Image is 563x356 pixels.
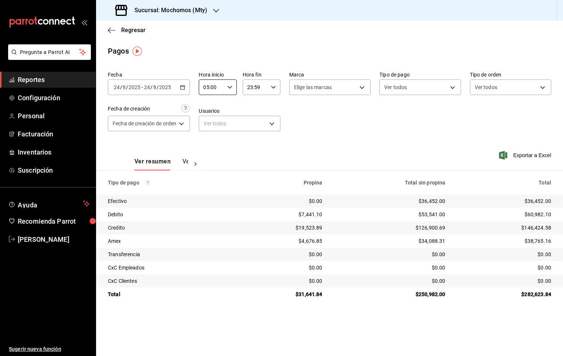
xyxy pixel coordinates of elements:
label: Tipo de pago [379,72,461,77]
div: $36,452.00 [457,197,551,205]
span: [PERSON_NAME] [18,234,90,244]
div: $126,900.69 [334,224,446,231]
span: Ver todos [475,84,497,91]
label: Tipo de orden [470,72,551,77]
div: $0.00 [334,264,446,271]
label: Fecha [108,72,190,77]
span: Facturación [18,129,90,139]
div: Amex [108,237,232,245]
span: Fecha de creación de orden [113,120,176,127]
div: Ver todos [199,116,280,131]
label: Usuarios [199,108,280,113]
div: $53,541.00 [334,211,446,218]
div: $4,676.85 [243,237,323,245]
div: $0.00 [334,251,446,258]
div: Debito [108,211,232,218]
div: $36,452.00 [334,197,446,205]
button: Ver resumen [134,158,171,170]
span: Configuración [18,93,90,103]
div: $0.00 [243,277,323,285]
span: Suscripción [18,165,90,175]
div: Credito [108,224,232,231]
button: open_drawer_menu [81,19,87,25]
div: $0.00 [457,251,551,258]
div: $19,523.89 [243,224,323,231]
div: Pagos [108,45,129,57]
span: Regresar [121,27,146,34]
div: $34,088.31 [334,237,446,245]
label: Hora fin [243,72,280,77]
div: $0.00 [457,277,551,285]
button: Pregunta a Parrot AI [8,44,91,60]
button: Exportar a Excel [501,151,551,160]
label: Hora inicio [199,72,236,77]
span: Ver todos [384,84,407,91]
div: Total [457,180,551,186]
div: $0.00 [457,264,551,271]
span: / [157,84,159,90]
span: Personal [18,111,90,121]
input: ---- [128,84,141,90]
div: $0.00 [334,277,446,285]
span: Sugerir nueva función [9,345,90,353]
input: -- [153,84,157,90]
button: Ver pagos [182,158,210,170]
a: Pregunta a Parrot AI [5,54,91,61]
div: $146,424.58 [457,224,551,231]
div: CxC Empleados [108,264,232,271]
div: $38,765.16 [457,237,551,245]
h3: Sucursal: Mochomos (Mty) [129,6,207,15]
input: -- [113,84,120,90]
div: $250,982.00 [334,291,446,298]
div: navigation tabs [134,158,188,170]
div: Total sin propina [334,180,446,186]
div: Tipo de pago [108,180,232,186]
span: / [126,84,128,90]
div: Propina [243,180,323,186]
label: Marca [289,72,371,77]
div: $0.00 [243,264,323,271]
img: Tooltip marker [133,47,142,56]
span: Recomienda Parrot [18,216,90,226]
input: -- [122,84,126,90]
span: Ayuda [18,199,80,208]
div: $60,982.10 [457,211,551,218]
div: $282,623.84 [457,291,551,298]
svg: Los pagos realizados con Pay y otras terminales son montos brutos. [145,180,150,185]
span: / [120,84,122,90]
input: ---- [159,84,171,90]
span: / [150,84,153,90]
div: Efectivo [108,197,232,205]
div: $0.00 [243,251,323,258]
span: - [141,84,143,90]
div: CxC Clientes [108,277,232,285]
button: Regresar [108,27,146,34]
div: Fecha de creación [108,105,150,113]
span: Pregunta a Parrot AI [20,48,79,56]
div: $7,441.10 [243,211,323,218]
div: Transferencia [108,251,232,258]
div: $0.00 [243,197,323,205]
input: -- [144,84,150,90]
div: $31,641.84 [243,291,323,298]
span: Elige las marcas [294,84,332,91]
span: Reportes [18,75,90,85]
span: Inventarios [18,147,90,157]
div: Total [108,291,232,298]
